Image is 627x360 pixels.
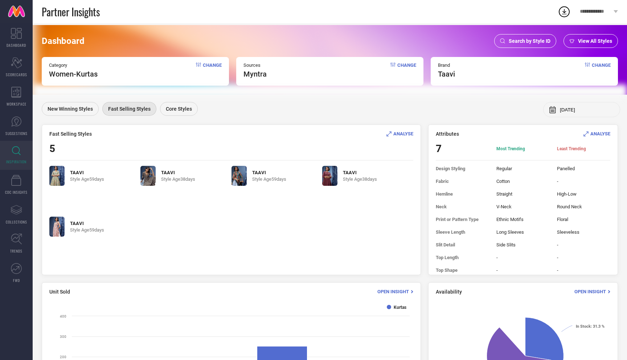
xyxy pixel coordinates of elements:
[436,229,489,235] span: Sleeve Length
[397,62,416,78] span: Change
[557,217,610,222] span: Floral
[557,229,610,235] span: Sleeveless
[557,191,610,197] span: High-Low
[394,305,406,310] text: Kurtas
[557,242,610,247] span: -
[496,229,550,235] span: Long Sleeves
[243,70,267,78] span: myntra
[574,289,606,294] span: Open Insight
[576,324,591,329] tspan: In Stock
[557,255,610,260] span: -
[574,288,610,295] div: Open Insight
[377,289,409,294] span: Open Insight
[393,131,413,136] span: ANALYSE
[436,289,462,295] span: Availability
[49,289,70,295] span: Unit Sold
[496,204,550,209] span: V-Neck
[496,267,550,273] span: -
[583,130,610,137] div: Analyse
[436,143,489,155] span: 7
[436,179,489,184] span: Fabric
[49,217,65,237] img: dcf21251-b371-4573-8b43-c6e9d59376081750073974137-Taavi-Women-Kurtas-7391750073973654-1.jpg
[48,106,93,112] span: New Winning Styles
[231,166,247,186] img: 1a7493ad-2aff-401d-8cf4-fbd3647031771749631908929-Taavi-Women-Kurtas-3891749631908224-1.jpg
[60,314,66,318] text: 400
[6,219,27,225] span: COLLECTIONS
[42,36,85,46] span: Dashboard
[557,267,610,273] span: -
[509,38,550,44] span: Search by Style ID
[436,255,489,260] span: Top Length
[60,355,66,359] text: 200
[6,72,27,77] span: SCORECARDS
[161,170,195,175] span: TAAVI
[560,107,614,112] input: Select month
[436,267,489,273] span: Top Shape
[49,62,98,68] span: Category
[70,176,104,182] span: Style Age 59 days
[13,278,20,283] span: FWD
[7,42,26,48] span: DASHBOARD
[140,166,156,186] img: 8e9a9244-b7b5-4754-b1ed-67f84229d3b61751436173562-Taavi-Women-Kurtas-3591751436172951-1.jpg
[108,106,151,112] span: Fast Selling Styles
[10,248,22,254] span: TRENDS
[438,62,455,68] span: Brand
[436,217,489,222] span: Print or Pattern Type
[436,166,489,171] span: Design Styling
[496,146,550,152] span: Most Trending
[343,170,377,175] span: TAAVI
[5,189,28,195] span: CDC INSIGHTS
[252,176,286,182] span: Style Age 59 days
[203,62,222,78] span: Change
[496,166,550,171] span: Regular
[161,176,195,182] span: Style Age 38 days
[590,131,610,136] span: ANALYSE
[5,131,28,136] span: SUGGESTIONS
[49,70,98,78] span: Women-Kurtas
[343,176,377,182] span: Style Age 38 days
[386,130,413,137] div: Analyse
[496,242,550,247] span: Side Slits
[377,288,413,295] div: Open Insight
[576,324,605,329] text: : 31.3 %
[49,166,65,186] img: 8844ca46-5a7e-4d81-8322-d4e9d1425d6c1750073892545-Taavi-Women-Kurtas-5951750073892004-1.jpg
[496,217,550,222] span: Ethnic Motifs
[557,204,610,209] span: Round Neck
[496,255,550,260] span: -
[70,227,104,233] span: Style Age 59 days
[60,335,66,339] text: 300
[436,242,489,247] span: Slit Detail
[557,179,610,184] span: -
[252,170,286,175] span: TAAVI
[7,101,26,107] span: WORKSPACE
[49,143,55,155] span: 5
[70,221,104,226] span: TAAVI
[436,204,489,209] span: Neck
[49,131,92,137] span: Fast Selling Styles
[42,4,100,19] span: Partner Insights
[496,179,550,184] span: Cotton
[243,62,267,68] span: Sources
[322,166,337,186] img: 174ecb4d-69ee-4519-8434-3b20770e4cbf1754375803547-Taavi-Women-Kurtas-3361754375802938-1.jpg
[166,106,192,112] span: Core Styles
[436,191,489,197] span: Hemline
[557,146,610,152] span: Least Trending
[578,38,612,44] span: View All Styles
[557,166,610,171] span: Panelled
[436,131,459,137] span: Attributes
[70,170,104,175] span: TAAVI
[496,191,550,197] span: Straight
[558,5,571,18] div: Open download list
[6,159,26,164] span: INSPIRATION
[438,70,455,78] span: taavi
[592,62,611,78] span: Change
